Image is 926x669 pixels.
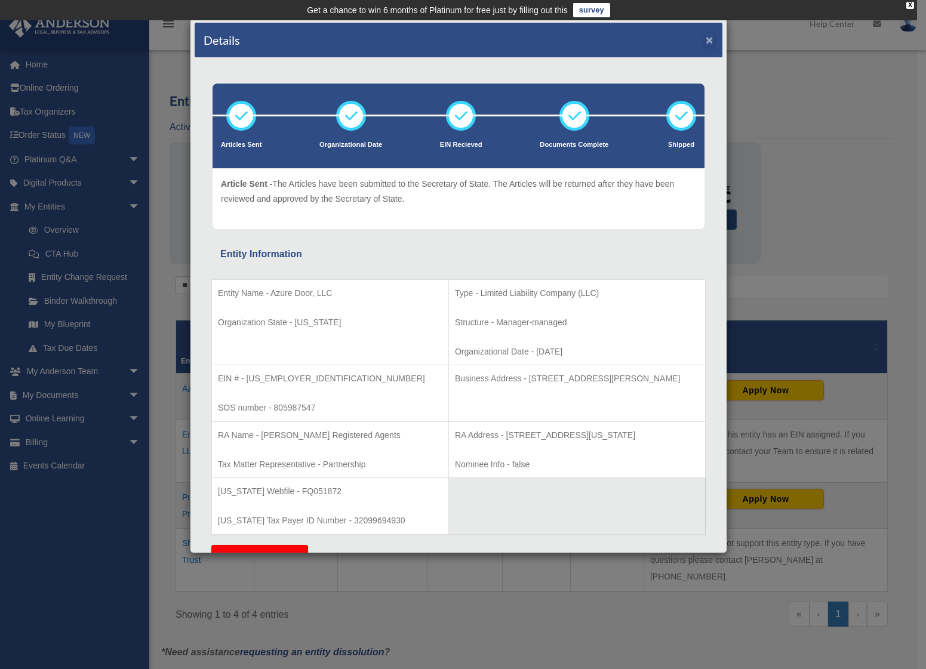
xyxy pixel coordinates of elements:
[218,513,442,528] p: [US_STATE] Tax Payer ID Number - 32099694930
[455,344,699,359] p: Organizational Date - [DATE]
[221,177,696,206] p: The Articles have been submitted to the Secretary of State. The Articles will be returned after t...
[218,286,442,301] p: Entity Name - Azure Door, LLC
[455,315,699,330] p: Structure - Manager-managed
[307,3,568,17] div: Get a chance to win 6 months of Platinum for free just by filling out this
[218,457,442,472] p: Tax Matter Representative - Partnership
[906,2,914,9] div: close
[706,33,713,46] button: ×
[440,139,482,151] p: EIN Recieved
[204,32,240,48] h4: Details
[221,179,272,189] span: Article Sent -
[221,139,262,151] p: Articles Sent
[455,371,699,386] p: Business Address - [STREET_ADDRESS][PERSON_NAME]
[218,315,442,330] p: Organization State - [US_STATE]
[573,3,610,17] a: survey
[220,246,697,263] div: Entity Information
[218,484,442,499] p: [US_STATE] Webfile - FQ051872
[455,428,699,443] p: RA Address - [STREET_ADDRESS][US_STATE]
[218,371,442,386] p: EIN # - [US_EMPLOYER_IDENTIFICATION_NUMBER]
[455,286,699,301] p: Type - Limited Liability Company (LLC)
[218,400,442,415] p: SOS number - 805987547
[455,457,699,472] p: Nominee Info - false
[666,139,696,151] p: Shipped
[319,139,382,151] p: Organizational Date
[540,139,608,151] p: Documents Complete
[218,428,442,443] p: RA Name - [PERSON_NAME] Registered Agents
